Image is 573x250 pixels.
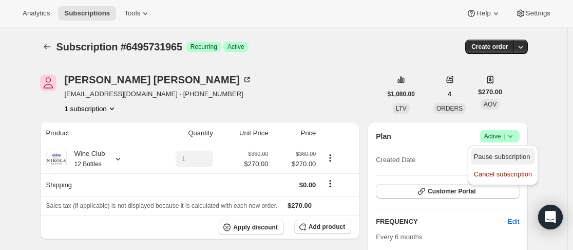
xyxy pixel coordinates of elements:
button: Apply discount [219,220,284,235]
span: Pause subscription [474,153,530,160]
span: Customer Portal [428,187,475,195]
span: Help [476,9,490,17]
button: Tools [118,6,157,21]
div: [PERSON_NAME] [PERSON_NAME] [65,75,252,85]
span: Active [484,131,515,141]
h2: Plan [376,131,391,141]
th: Shipping [40,173,147,196]
span: Subscription #6495731965 [56,41,182,52]
span: Edit [508,217,519,227]
span: Tools [124,9,140,17]
span: Apply discount [233,223,278,231]
span: $1,080.00 [388,90,415,98]
button: Subscriptions [40,40,54,54]
button: Pause subscription [471,148,535,165]
span: LTV [396,105,407,112]
button: Product actions [322,152,338,164]
button: Cancel subscription [471,166,535,182]
button: Subscriptions [58,6,116,21]
span: Tamara Dominy [40,75,56,91]
span: $270.00 [244,159,268,169]
th: Product [40,122,147,145]
span: $0.00 [299,181,316,189]
small: $360.00 [296,151,316,157]
span: $270.00 [288,202,312,209]
button: 4 [442,87,457,101]
small: $360.00 [248,151,268,157]
span: Cancel subscription [474,170,532,178]
div: Wine Club [67,149,105,169]
span: [EMAIL_ADDRESS][DOMAIN_NAME] · [PHONE_NUMBER] [65,89,252,99]
span: Create order [471,43,508,51]
span: Analytics [23,9,50,17]
img: product img [46,149,67,169]
span: Sales tax (if applicable) is not displayed because it is calculated with each new order. [46,202,278,209]
button: Product actions [65,103,117,114]
span: AOV [484,101,496,108]
span: Subscriptions [64,9,110,17]
span: | [503,132,505,140]
th: Unit Price [216,122,272,145]
span: $270.00 [274,159,316,169]
span: Settings [526,9,550,17]
button: Add product [294,220,351,234]
button: Settings [509,6,557,21]
span: ORDERS [436,105,463,112]
button: Create order [465,40,514,54]
span: Every 6 months [376,233,422,241]
button: Customer Portal [376,184,519,199]
span: $270.00 [478,87,502,97]
button: $1,080.00 [381,87,421,101]
button: Help [460,6,507,21]
span: Created Date [376,155,415,165]
h2: FREQUENCY [376,217,508,227]
span: 4 [448,90,451,98]
small: 12 Bottles [74,160,102,168]
button: Analytics [16,6,56,21]
div: Open Intercom Messenger [538,205,563,229]
span: Add product [309,223,345,231]
th: Price [271,122,319,145]
span: Recurring [190,43,217,51]
button: Shipping actions [322,178,338,189]
button: Edit [502,213,525,230]
span: Active [227,43,244,51]
th: Quantity [147,122,216,145]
